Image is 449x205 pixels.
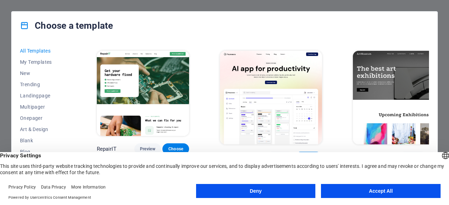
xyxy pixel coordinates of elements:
span: Choose [168,146,183,152]
span: Blank [20,138,66,143]
span: Trending [20,82,66,87]
img: RepairIT [97,51,189,136]
span: Multipager [20,104,66,110]
button: Preview [267,152,294,163]
button: Art & Design [20,124,66,135]
p: RepairIT [97,145,116,152]
span: Preview [140,146,155,152]
span: New [20,70,66,76]
button: Multipager [20,101,66,112]
button: Choose [162,143,189,155]
button: Blank [20,135,66,146]
span: Blog [20,149,66,155]
img: Peoneera [220,51,322,145]
button: My Templates [20,56,66,68]
button: Choose [295,152,322,163]
span: Onepager [20,115,66,121]
button: Landingpage [20,90,66,101]
span: Landingpage [20,93,66,98]
h4: Choose a template [20,20,113,31]
button: All Templates [20,45,66,56]
span: My Templates [20,59,66,65]
button: New [20,68,66,79]
button: Preview [400,152,426,163]
button: Preview [134,143,161,155]
span: Art & Design [20,127,66,132]
button: Blog [20,146,66,157]
span: All Templates [20,48,66,54]
button: Trending [20,79,66,90]
button: Onepager [20,112,66,124]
